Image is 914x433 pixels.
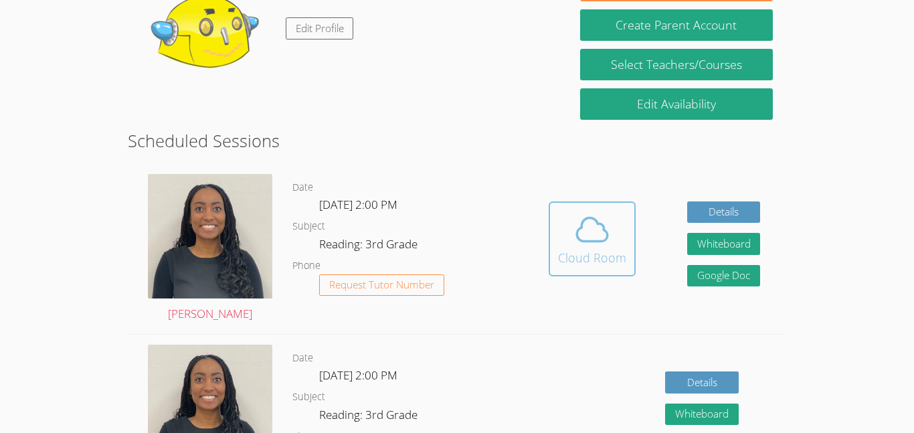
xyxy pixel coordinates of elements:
dt: Phone [292,258,321,274]
button: Whiteboard [687,233,761,255]
a: [PERSON_NAME] [148,174,272,324]
span: Request Tutor Number [329,280,434,290]
a: Details [665,371,739,394]
h2: Scheduled Sessions [128,128,786,153]
a: Edit Availability [580,88,773,120]
div: Cloud Room [558,248,626,267]
dd: Reading: 3rd Grade [319,235,420,258]
a: Details [687,201,761,224]
dt: Subject [292,389,325,406]
dt: Date [292,350,313,367]
button: Create Parent Account [580,9,773,41]
span: [DATE] 2:00 PM [319,197,397,212]
img: avatar.png [148,174,272,298]
span: [DATE] 2:00 PM [319,367,397,383]
a: Edit Profile [286,17,354,39]
button: Request Tutor Number [319,274,444,296]
button: Cloud Room [549,201,636,276]
button: Whiteboard [665,404,739,426]
a: Google Doc [687,265,761,287]
dd: Reading: 3rd Grade [319,406,420,428]
dt: Date [292,179,313,196]
a: Select Teachers/Courses [580,49,773,80]
dt: Subject [292,218,325,235]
